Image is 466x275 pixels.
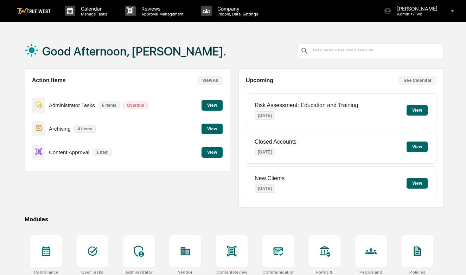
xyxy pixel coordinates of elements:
[407,178,428,189] button: View
[202,125,223,132] a: View
[255,184,275,193] p: [DATE]
[255,175,285,182] p: New Clients
[75,12,111,17] p: Manage Tasks
[255,148,275,156] p: [DATE]
[197,76,223,85] button: View All
[202,147,223,158] button: View
[391,6,441,12] p: [PERSON_NAME]
[93,149,112,156] p: 1 item
[81,270,103,275] div: User Tasks
[202,149,223,155] a: View
[212,12,262,17] p: People, Data, Settings
[212,6,262,12] p: Company
[32,77,66,84] h2: Action Items
[17,8,51,14] img: logo
[25,216,444,223] div: Modules
[255,102,358,109] p: Risk Assessment: Education and Training
[255,139,296,145] p: Closed Accounts
[136,6,187,12] p: Reviews
[246,77,273,84] h2: Upcoming
[49,102,95,108] p: Administrator Tasks
[255,111,275,120] p: [DATE]
[136,12,187,17] p: Approval Management
[49,149,89,155] p: Content Approval
[202,102,223,108] a: View
[98,102,120,109] p: 6 items
[123,102,148,109] p: Overdue
[202,100,223,111] button: View
[409,270,426,275] div: Policies
[407,142,428,152] button: View
[398,76,436,85] button: See Calendar
[74,125,96,133] p: 4 items
[75,6,111,12] p: Calendar
[202,124,223,134] button: View
[391,12,441,17] p: Admin • 7Two
[407,105,428,116] button: View
[42,44,226,58] h1: Good Afternoon, [PERSON_NAME].
[49,126,71,132] p: Archiving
